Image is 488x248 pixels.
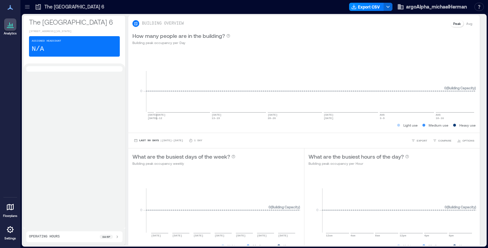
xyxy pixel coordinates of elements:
text: AUG [380,113,385,116]
p: Assigned Headcount [32,39,61,43]
p: N/A [32,44,44,54]
tspan: 0 [140,89,142,93]
p: How many people are in the building? [132,32,225,40]
text: 4pm [424,234,429,237]
text: [DATE] [151,234,161,237]
text: [DATE] [215,234,225,237]
text: AUG [436,113,441,116]
p: Light use [403,122,418,128]
text: 20-26 [268,117,276,120]
p: Building peak occupancy per Day [132,40,230,45]
button: EXPORT [410,137,429,144]
text: [DATE] [268,113,277,116]
p: What are the busiest hours of the day? [308,152,404,161]
text: [DATE] [278,234,288,237]
p: Medium use [429,122,448,128]
text: [DATE] [156,113,166,116]
text: [DATE] [324,117,334,120]
tspan: 0 [316,208,318,212]
p: 8a - 6p [102,235,110,239]
button: Export CSV [349,3,384,11]
text: 12pm [400,234,406,237]
p: BUILDING OVERVIEW [142,21,184,26]
text: [DATE] [148,117,158,120]
p: [STREET_ADDRESS][US_STATE] [29,29,120,33]
p: Floorplans [3,214,17,218]
p: Peak [453,21,461,26]
span: argoAlpha_michaelHerman [406,3,467,10]
p: The [GEOGRAPHIC_DATA] 6 [29,17,120,27]
button: COMPARE [431,137,453,144]
span: OPTIONS [462,138,474,143]
text: 8am [375,234,380,237]
p: What are the busiest days of the week? [132,152,230,161]
a: Settings [2,221,18,243]
button: argoAlpha_michaelHerman [395,1,469,12]
text: [DATE] [257,234,267,237]
p: Building peak occupancy weekly [132,161,235,166]
text: 4am [350,234,356,237]
p: The [GEOGRAPHIC_DATA] 6 [44,3,104,10]
text: 10-16 [436,117,444,120]
text: [DATE] [212,113,221,116]
text: [DATE] [172,234,182,237]
a: Floorplans [1,199,19,220]
p: 1 Day [194,138,202,143]
text: 8pm [449,234,454,237]
p: Operating Hours [29,234,60,239]
text: [DATE] [148,113,158,116]
p: Heavy use [459,122,476,128]
button: Last 90 Days |[DATE]-[DATE] [132,137,185,144]
p: Settings [4,236,16,240]
text: 3-9 [380,117,385,120]
p: Building peak occupancy per Hour [308,161,409,166]
span: COMPARE [438,138,451,143]
text: [DATE] [193,234,203,237]
text: 6-12 [156,117,162,120]
p: Analytics [4,31,17,35]
text: 13-19 [212,117,220,120]
text: [DATE] [324,113,334,116]
p: Avg [466,21,472,26]
span: EXPORT [417,138,427,143]
button: OPTIONS [456,137,476,144]
text: 12am [326,234,332,237]
text: [DATE] [236,234,246,237]
tspan: 0 [140,208,142,212]
a: Analytics [2,16,19,38]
